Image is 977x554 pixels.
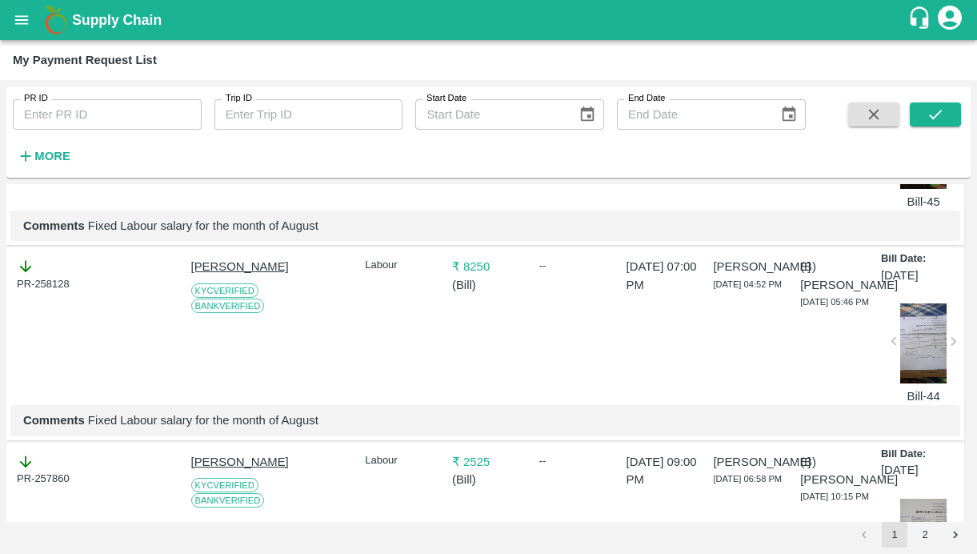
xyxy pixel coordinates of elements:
[24,92,48,105] label: PR ID
[849,522,971,548] nav: pagination navigation
[191,453,264,471] p: [PERSON_NAME]
[539,453,612,469] div: --
[627,453,699,489] p: [DATE] 09:00 PM
[40,4,72,36] img: logo
[907,6,935,34] div: customer-support
[452,276,525,294] p: ( Bill )
[365,453,438,468] p: Labour
[17,453,90,487] div: PR-257860
[13,143,74,170] button: More
[800,492,869,501] span: [DATE] 10:15 PM
[191,493,265,508] span: Bank Verified
[713,279,782,289] span: [DATE] 04:52 PM
[191,299,265,313] span: Bank Verified
[627,258,699,294] p: [DATE] 07:00 PM
[900,387,947,405] p: Bill-44
[881,461,919,479] p: [DATE]
[214,99,403,130] input: Enter Trip ID
[23,414,85,427] b: Comments
[539,258,612,274] div: --
[23,217,947,235] p: Fixed Labour salary for the month of August
[881,251,926,267] p: Bill Date:
[900,193,947,211] p: Bill-45
[935,3,964,37] div: account of current user
[34,150,70,163] strong: More
[72,12,162,28] b: Supply Chain
[912,522,938,548] button: Go to page 2
[23,219,85,232] b: Comments
[13,50,157,70] div: My Payment Request List
[572,99,603,130] button: Choose date
[713,258,786,275] p: [PERSON_NAME]
[452,471,525,488] p: ( Bill )
[415,99,565,130] input: Start Date
[713,474,782,484] span: [DATE] 06:58 PM
[426,92,466,105] label: Start Date
[628,92,665,105] label: End Date
[713,453,786,471] p: [PERSON_NAME]
[72,9,907,31] a: Supply Chain
[452,258,525,275] p: ₹ 8250
[23,411,947,429] p: Fixed Labour salary for the month of August
[13,99,202,130] input: Enter PR ID
[191,478,258,492] span: KYC Verified
[365,258,438,273] p: Labour
[191,258,264,275] p: [PERSON_NAME]
[882,522,907,548] button: page 1
[191,283,258,298] span: KYC Verified
[800,297,869,307] span: [DATE] 05:46 PM
[617,99,767,130] input: End Date
[774,99,804,130] button: Choose date
[17,258,90,291] div: PR-258128
[943,522,968,548] button: Go to next page
[452,453,525,471] p: ₹ 2525
[800,453,873,489] p: (B) [PERSON_NAME]
[881,267,919,284] p: [DATE]
[226,92,252,105] label: Trip ID
[800,258,873,294] p: (B) [PERSON_NAME]
[3,2,40,38] button: open drawer
[881,447,926,462] p: Bill Date:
